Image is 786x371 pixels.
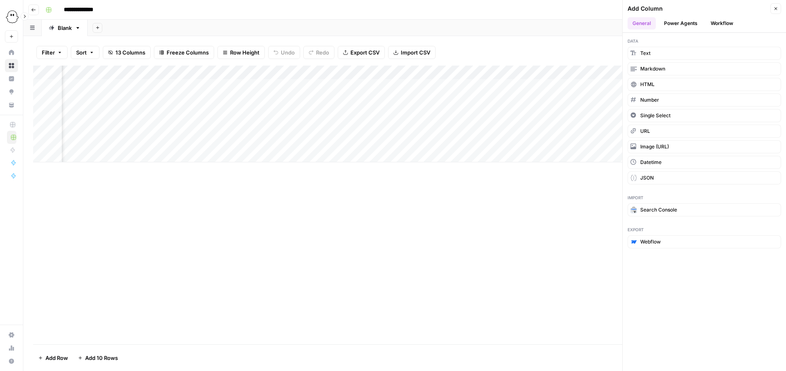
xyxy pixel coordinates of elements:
[76,48,87,57] span: Sort
[338,46,385,59] button: Export CSV
[640,159,662,166] span: Datetime
[628,156,781,169] button: Datetime
[388,46,436,59] button: Import CSV
[640,206,677,214] span: Search Console
[5,98,18,112] a: Your Data
[628,226,781,233] span: Export
[628,38,781,44] span: Data
[640,65,665,73] span: Markdown
[85,354,118,362] span: Add 10 Rows
[5,328,18,341] a: Settings
[5,341,18,355] a: Usage
[58,24,72,32] div: Blank
[640,238,661,246] span: Webflow
[268,46,300,59] button: Undo
[628,17,656,30] button: General
[628,203,781,216] button: Search Console
[217,46,265,59] button: Row Height
[628,125,781,138] button: URL
[628,109,781,122] button: Single Select
[154,46,214,59] button: Freeze Columns
[5,355,18,368] button: Help + Support
[628,171,781,184] button: JSON
[5,59,18,72] a: Browse
[401,48,430,57] span: Import CSV
[71,46,99,59] button: Sort
[640,50,650,57] span: Text
[640,143,669,150] span: Image (URL)
[628,140,781,153] button: Image (URL)
[5,9,20,24] img: PhantomBuster Logo
[640,112,671,119] span: Single Select
[73,351,123,364] button: Add 10 Rows
[281,48,295,57] span: Undo
[115,48,145,57] span: 13 Columns
[659,17,702,30] button: Power Agents
[42,48,55,57] span: Filter
[640,127,650,135] span: URL
[42,20,88,36] a: Blank
[5,7,18,27] button: Workspace: PhantomBuster
[628,235,781,248] button: Webflow
[706,17,738,30] button: Workflow
[303,46,334,59] button: Redo
[316,48,329,57] span: Redo
[33,351,73,364] button: Add Row
[36,46,68,59] button: Filter
[103,46,151,59] button: 13 Columns
[640,174,654,182] span: JSON
[230,48,260,57] span: Row Height
[5,46,18,59] a: Home
[628,78,781,91] button: HTML
[45,354,68,362] span: Add Row
[640,81,655,88] span: HTML
[5,85,18,98] a: Opportunities
[350,48,379,57] span: Export CSV
[167,48,209,57] span: Freeze Columns
[5,72,18,85] a: Insights
[628,62,781,75] button: Markdown
[628,194,781,201] span: Import
[628,93,781,107] button: Number
[640,96,659,104] span: Number
[628,47,781,60] button: Text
